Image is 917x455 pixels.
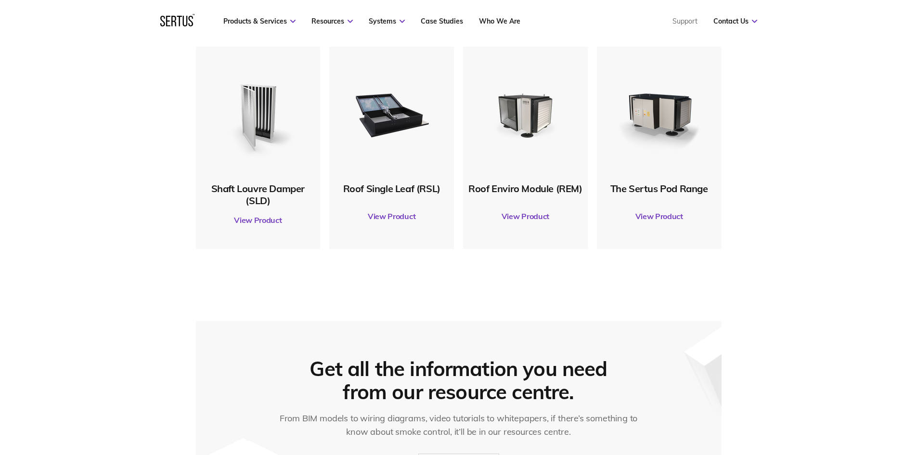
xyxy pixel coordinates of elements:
a: Contact Us [713,17,757,26]
div: Shaft Louvre Damper (SLD) [201,182,316,207]
a: Resources [311,17,353,26]
a: Products & Services [223,17,296,26]
a: View Product [468,203,583,230]
a: View Product [201,207,316,234]
div: Roof Single Leaf (RSL) [334,182,449,195]
div: From BIM models to wiring diagrams, video tutorials to whitepapers, if there’s something to know ... [273,412,644,439]
iframe: Chat Widget [744,343,917,455]
a: Systems [369,17,405,26]
a: View Product [602,203,717,230]
div: Roof Enviro Module (REM) [468,182,583,195]
div: The Sertus Pod Range [602,182,717,195]
div: Get all the information you need from our resource centre. [303,357,615,403]
a: Support [672,17,697,26]
a: Case Studies [421,17,463,26]
a: Who We Are [479,17,520,26]
a: View Product [334,203,449,230]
